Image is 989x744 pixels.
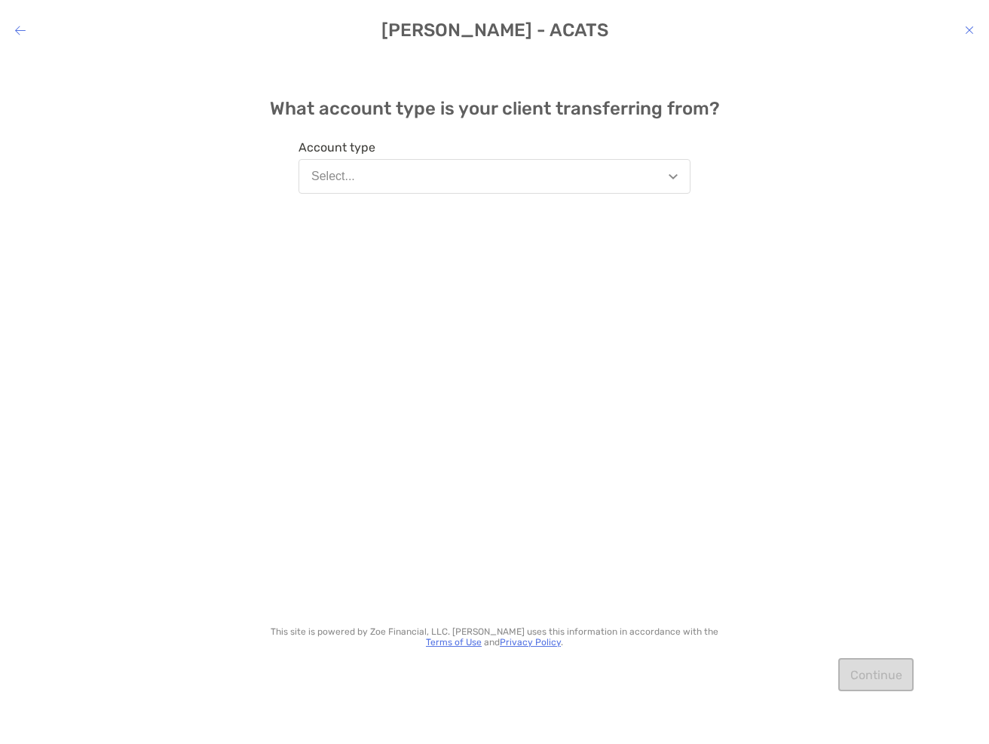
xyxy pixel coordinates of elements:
[268,626,721,648] p: This site is powered by Zoe Financial, LLC. [PERSON_NAME] uses this information in accordance wit...
[500,637,561,648] a: Privacy Policy
[299,140,690,155] span: Account type
[299,159,690,194] button: Select...
[270,98,720,119] h4: What account type is your client transferring from?
[426,637,482,648] a: Terms of Use
[669,174,678,179] img: Open dropdown arrow
[311,170,355,183] div: Select...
